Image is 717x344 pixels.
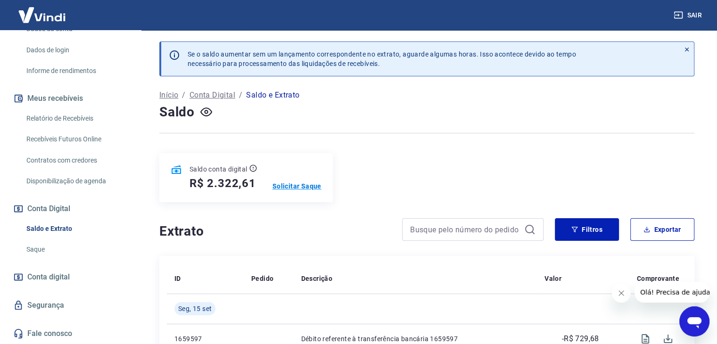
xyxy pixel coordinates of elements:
p: Saldo e Extrato [246,90,299,101]
p: 1659597 [174,334,236,344]
a: Dados de login [23,41,130,60]
p: Descrição [301,274,333,283]
button: Meus recebíveis [11,88,130,109]
p: Valor [544,274,561,283]
iframe: Mensagem da empresa [635,282,709,303]
img: Vindi [11,0,73,29]
button: Conta Digital [11,198,130,219]
a: Solicitar Saque [272,181,321,191]
a: Início [159,90,178,101]
h5: R$ 2.322,61 [190,176,256,191]
a: Informe de rendimentos [23,61,130,81]
a: Conta Digital [190,90,235,101]
button: Filtros [555,218,619,241]
p: Pedido [251,274,273,283]
iframe: Fechar mensagem [612,284,631,303]
span: Seg, 15 set [178,304,212,313]
p: / [239,90,242,101]
p: Se o saldo aumentar sem um lançamento correspondente no extrato, aguarde algumas horas. Isso acon... [188,49,576,68]
p: Comprovante [637,274,679,283]
p: ID [174,274,181,283]
a: Fale conosco [11,323,130,344]
span: Olá! Precisa de ajuda? [6,7,79,14]
h4: Extrato [159,222,391,241]
a: Conta digital [11,267,130,287]
button: Exportar [630,218,694,241]
h4: Saldo [159,103,195,122]
button: Sair [672,7,706,24]
span: Conta digital [27,270,70,284]
input: Busque pelo número do pedido [410,222,520,237]
iframe: Botão para abrir a janela de mensagens [679,306,709,336]
a: Recebíveis Futuros Online [23,130,130,149]
p: Saldo conta digital [190,164,247,174]
a: Segurança [11,295,130,316]
p: / [182,90,185,101]
a: Contratos com credores [23,151,130,170]
a: Disponibilização de agenda [23,172,130,191]
a: Saldo e Extrato [23,219,130,238]
a: Saque [23,240,130,259]
p: Débito referente à transferência bancária 1659597 [301,334,530,344]
a: Relatório de Recebíveis [23,109,130,128]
